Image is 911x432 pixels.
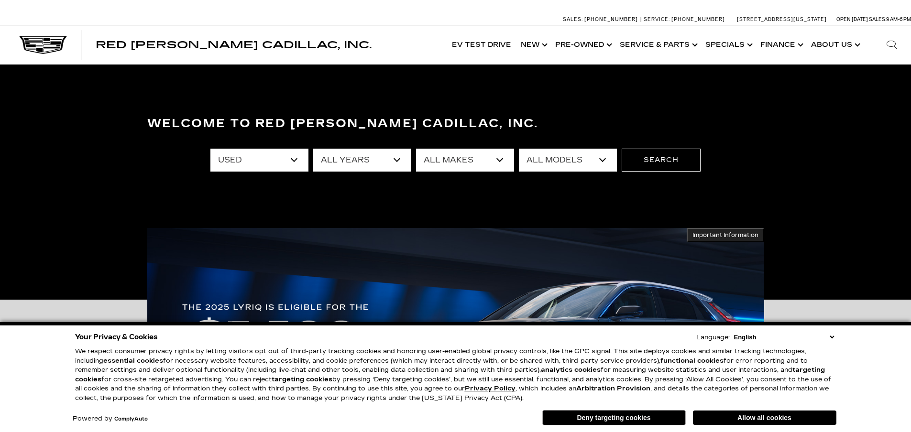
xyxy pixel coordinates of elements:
[416,149,514,172] select: Filter by make
[660,357,724,365] strong: functional cookies
[563,16,583,22] span: Sales:
[272,376,332,383] strong: targeting cookies
[806,26,863,64] a: About Us
[75,366,825,383] strong: targeting cookies
[563,17,640,22] a: Sales: [PHONE_NUMBER]
[114,416,148,422] a: ComplyAuto
[541,366,601,374] strong: analytics cookies
[756,26,806,64] a: Finance
[732,333,836,342] select: Language Select
[886,16,911,22] span: 9 AM-6 PM
[516,26,550,64] a: New
[640,17,727,22] a: Service: [PHONE_NUMBER]
[73,416,148,422] div: Powered by
[622,149,701,172] button: Search
[576,385,650,392] strong: Arbitration Provision
[103,357,163,365] strong: essential cookies
[869,16,886,22] span: Sales:
[519,149,617,172] select: Filter by model
[737,16,827,22] a: [STREET_ADDRESS][US_STATE]
[671,16,725,22] span: [PHONE_NUMBER]
[836,16,868,22] span: Open [DATE]
[96,40,372,50] a: Red [PERSON_NAME] Cadillac, Inc.
[465,385,516,392] a: Privacy Policy
[147,114,764,133] h3: Welcome to Red [PERSON_NAME] Cadillac, Inc.
[584,16,638,22] span: [PHONE_NUMBER]
[96,39,372,51] span: Red [PERSON_NAME] Cadillac, Inc.
[550,26,615,64] a: Pre-Owned
[542,410,686,425] button: Deny targeting cookies
[644,16,670,22] span: Service:
[701,26,756,64] a: Specials
[210,149,308,172] select: Filter by type
[313,149,411,172] select: Filter by year
[693,410,836,425] button: Allow all cookies
[19,36,67,54] img: Cadillac Dark Logo with Cadillac White Text
[692,231,758,239] span: Important Information
[696,335,730,341] div: Language:
[615,26,701,64] a: Service & Parts
[75,330,158,344] span: Your Privacy & Cookies
[75,347,836,403] p: We respect consumer privacy rights by letting visitors opt out of third-party tracking cookies an...
[447,26,516,64] a: EV Test Drive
